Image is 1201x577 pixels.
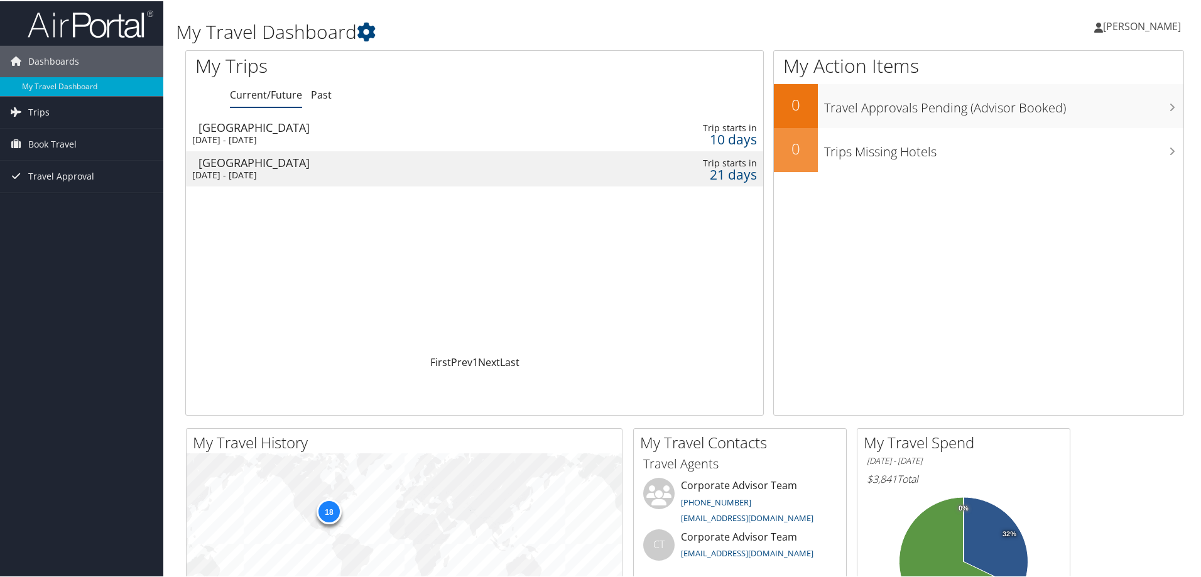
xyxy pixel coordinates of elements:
[774,51,1183,78] h1: My Action Items
[230,87,302,100] a: Current/Future
[28,45,79,76] span: Dashboards
[643,454,837,472] h3: Travel Agents
[824,92,1183,116] h3: Travel Approvals Pending (Advisor Booked)
[311,87,332,100] a: Past
[774,127,1183,171] a: 0Trips Missing Hotels
[478,354,500,368] a: Next
[643,528,675,559] div: CT
[28,8,153,38] img: airportal-logo.png
[28,127,77,159] span: Book Travel
[634,168,757,179] div: 21 days
[634,156,757,168] div: Trip starts in
[451,354,472,368] a: Prev
[1094,6,1193,44] a: [PERSON_NAME]
[192,133,560,144] div: [DATE] - [DATE]
[316,498,341,523] div: 18
[864,431,1070,452] h2: My Travel Spend
[472,354,478,368] a: 1
[824,136,1183,159] h3: Trips Missing Hotels
[193,431,622,452] h2: My Travel History
[198,156,567,167] div: [GEOGRAPHIC_DATA]
[640,431,846,452] h2: My Travel Contacts
[959,504,969,511] tspan: 0%
[681,511,813,522] a: [EMAIL_ADDRESS][DOMAIN_NAME]
[430,354,451,368] a: First
[198,121,567,132] div: [GEOGRAPHIC_DATA]
[681,495,751,507] a: [PHONE_NUMBER]
[176,18,854,44] h1: My Travel Dashboard
[192,168,560,180] div: [DATE] - [DATE]
[195,51,513,78] h1: My Trips
[867,471,1060,485] h6: Total
[1003,529,1016,537] tspan: 32%
[1103,18,1181,32] span: [PERSON_NAME]
[634,121,757,132] div: Trip starts in
[637,477,843,528] li: Corporate Advisor Team
[634,132,757,144] div: 10 days
[867,471,897,485] span: $3,841
[774,137,818,158] h2: 0
[28,95,50,127] span: Trips
[28,159,94,191] span: Travel Approval
[500,354,519,368] a: Last
[867,454,1060,466] h6: [DATE] - [DATE]
[774,93,818,114] h2: 0
[681,546,813,558] a: [EMAIL_ADDRESS][DOMAIN_NAME]
[774,83,1183,127] a: 0Travel Approvals Pending (Advisor Booked)
[637,528,843,569] li: Corporate Advisor Team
